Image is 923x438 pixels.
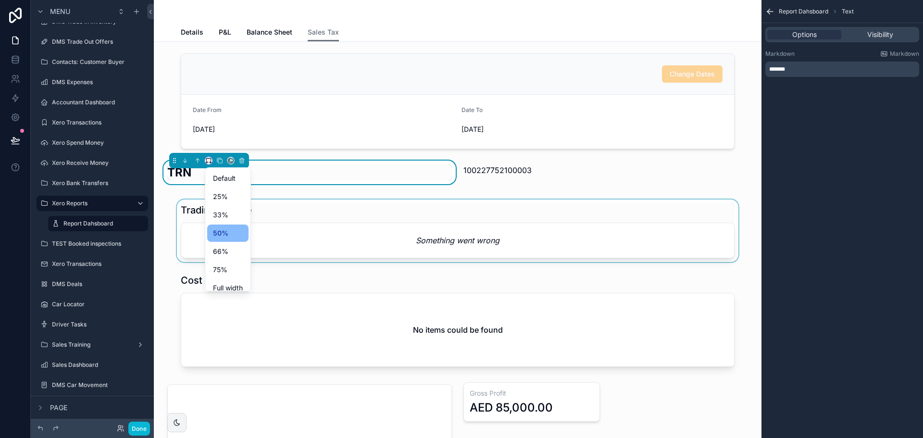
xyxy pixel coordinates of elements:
[213,173,236,184] span: Default
[213,282,243,294] span: Full width
[213,227,228,239] span: 50%
[213,191,228,202] span: 25%
[213,246,228,257] span: 66%
[213,209,228,221] span: 33%
[213,264,227,275] span: 75%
